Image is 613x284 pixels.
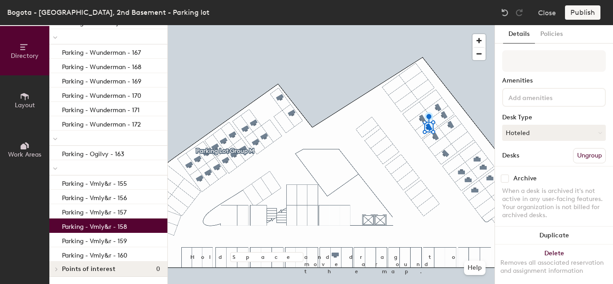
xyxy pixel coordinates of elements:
p: Parking - Wunderman - 171 [62,104,140,114]
span: Layout [15,101,35,109]
button: DeleteRemoves all associated reservation and assignment information [495,245,613,284]
p: Parking - Wunderman - 172 [62,118,141,128]
p: Parking - Vmly&r - 155 [62,177,127,188]
span: Work Areas [8,151,41,158]
button: Close [538,5,556,20]
p: Parking - Vmly&r - 156 [62,192,127,202]
div: When a desk is archived it's not active in any user-facing features. Your organization is not bil... [502,187,606,219]
div: Desks [502,152,519,159]
p: Parking - Wunderman - 170 [62,89,141,100]
p: Parking - Vmly&r - 159 [62,235,127,245]
button: Hoteled [502,125,606,141]
p: Parking - Vmly&r - 158 [62,220,127,231]
div: Removes all associated reservation and assignment information [500,259,608,275]
button: Details [503,25,535,44]
p: Parking - Vmly&r - 160 [62,249,127,259]
button: Duplicate [495,227,613,245]
img: Undo [500,8,509,17]
p: Parking - Vmly&r - 157 [62,206,127,216]
span: Points of interest [62,266,115,273]
input: Add amenities [507,92,587,102]
button: Ungroup [573,148,606,163]
div: Bogota - [GEOGRAPHIC_DATA], 2nd Basement - Parking lot [7,7,210,18]
div: Desk Type [502,114,606,121]
div: Amenities [502,77,606,84]
button: Policies [535,25,568,44]
button: Help [464,261,486,275]
img: Redo [515,8,524,17]
p: Parking - Wunderman - 169 [62,75,141,85]
span: 0 [156,266,160,273]
p: Parking - Wunderman - 168 [62,61,141,71]
p: Parking - Wunderman - 167 [62,46,141,57]
span: Directory [11,52,39,60]
p: Parking - Ogilvy - 163 [62,148,124,158]
div: Archive [513,175,537,182]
